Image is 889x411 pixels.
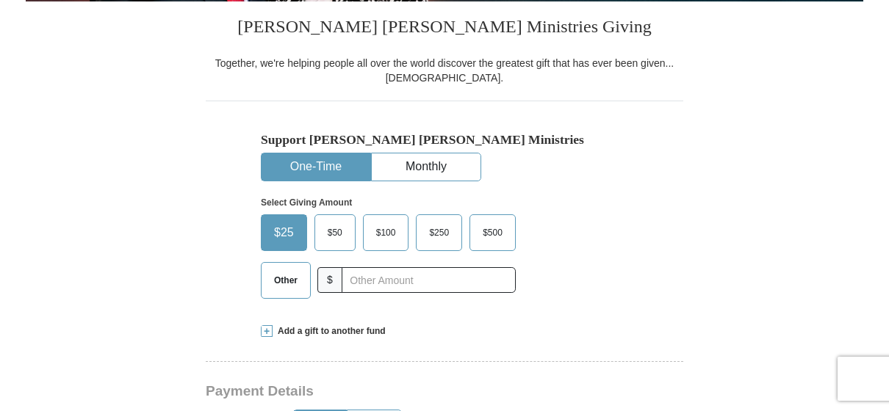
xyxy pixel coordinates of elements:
[320,222,350,244] span: $50
[261,197,352,208] strong: Select Giving Amount
[206,1,683,56] h3: [PERSON_NAME] [PERSON_NAME] Ministries Giving
[273,325,386,338] span: Add a gift to another fund
[267,269,305,291] span: Other
[206,383,580,400] h3: Payment Details
[317,267,342,293] span: $
[372,153,481,181] button: Monthly
[369,222,403,244] span: $100
[261,132,628,148] h5: Support [PERSON_NAME] [PERSON_NAME] Ministries
[262,153,370,181] button: One-Time
[422,222,456,244] span: $250
[475,222,510,244] span: $500
[206,56,683,85] div: Together, we're helping people all over the world discover the greatest gift that has ever been g...
[342,267,516,293] input: Other Amount
[267,222,301,244] span: $25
